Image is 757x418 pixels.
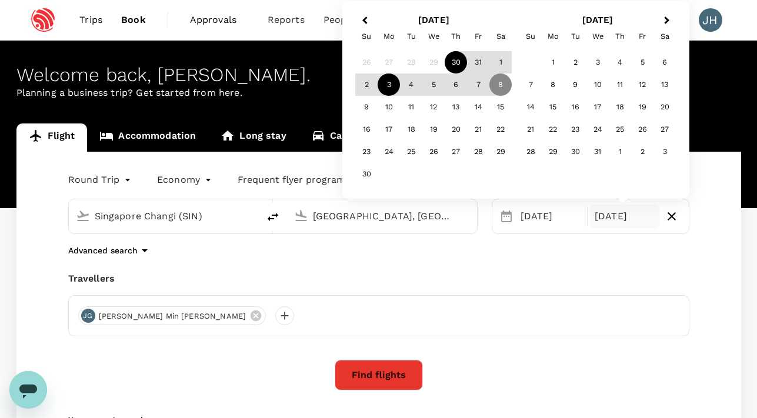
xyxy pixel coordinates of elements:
[564,141,586,163] div: Choose Tuesday, December 30th, 2025
[68,245,138,256] p: Advanced search
[355,51,378,73] div: Not available Sunday, October 26th, 2025
[564,118,586,141] div: Choose Tuesday, December 23rd, 2025
[9,371,47,409] iframe: Button to launch messaging window
[519,118,542,141] div: Choose Sunday, December 21st, 2025
[87,123,208,152] a: Accommodation
[631,118,653,141] div: Choose Friday, December 26th, 2025
[378,73,400,96] div: Choose Monday, November 3rd, 2025
[469,215,471,217] button: Open
[445,118,467,141] div: Choose Thursday, November 20th, 2025
[16,86,741,100] p: Planning a business trip? Get started from here.
[81,309,95,323] div: JG
[16,123,88,152] a: Flight
[78,306,266,325] div: JG[PERSON_NAME] Min [PERSON_NAME]
[586,25,609,48] div: Wednesday
[609,141,631,163] div: Choose Thursday, January 1st, 2026
[467,25,489,48] div: Friday
[79,13,102,27] span: Trips
[378,96,400,118] div: Choose Monday, November 10th, 2025
[422,51,445,73] div: Not available Wednesday, October 29th, 2025
[400,73,422,96] div: Choose Tuesday, November 4th, 2025
[190,13,249,27] span: Approvals
[355,73,378,96] div: Choose Sunday, November 2nd, 2025
[378,25,400,48] div: Monday
[157,170,214,189] div: Economy
[467,73,489,96] div: Choose Friday, November 7th, 2025
[653,96,676,118] div: Choose Saturday, December 20th, 2025
[542,51,564,73] div: Choose Monday, December 1st, 2025
[95,207,234,225] input: Depart from
[590,205,659,228] div: [DATE]
[238,173,359,187] p: Frequent flyer programme
[516,205,585,228] div: [DATE]
[609,96,631,118] div: Choose Thursday, December 18th, 2025
[445,73,467,96] div: Choose Thursday, November 6th, 2025
[631,51,653,73] div: Choose Friday, December 5th, 2025
[355,163,378,185] div: Choose Sunday, November 30th, 2025
[92,310,254,322] span: [PERSON_NAME] Min [PERSON_NAME]
[489,118,512,141] div: Choose Saturday, November 22nd, 2025
[16,7,71,33] img: Espressif Systems Singapore Pte Ltd
[422,96,445,118] div: Choose Wednesday, November 12th, 2025
[564,51,586,73] div: Choose Tuesday, December 2nd, 2025
[400,25,422,48] div: Tuesday
[422,73,445,96] div: Choose Wednesday, November 5th, 2025
[489,25,512,48] div: Saturday
[542,141,564,163] div: Choose Monday, December 29th, 2025
[400,96,422,118] div: Choose Tuesday, November 11th, 2025
[422,141,445,163] div: Choose Wednesday, November 26th, 2025
[653,141,676,163] div: Choose Saturday, January 3rd, 2026
[489,96,512,118] div: Choose Saturday, November 15th, 2025
[445,96,467,118] div: Choose Thursday, November 13th, 2025
[516,15,680,25] h2: [DATE]
[519,96,542,118] div: Choose Sunday, December 14th, 2025
[259,203,287,231] button: delete
[378,141,400,163] div: Choose Monday, November 24th, 2025
[378,51,400,73] div: Not available Monday, October 27th, 2025
[68,272,689,286] div: Travellers
[699,8,722,32] div: JH
[609,25,631,48] div: Thursday
[354,12,373,31] button: Previous Month
[355,25,378,48] div: Sunday
[355,141,378,163] div: Choose Sunday, November 23rd, 2025
[400,51,422,73] div: Not available Tuesday, October 28th, 2025
[68,170,134,189] div: Round Trip
[352,15,516,25] h2: [DATE]
[519,73,542,96] div: Choose Sunday, December 7th, 2025
[251,215,253,217] button: Open
[378,118,400,141] div: Choose Monday, November 17th, 2025
[519,25,542,48] div: Sunday
[335,360,423,390] button: Find flights
[586,96,609,118] div: Choose Wednesday, December 17th, 2025
[609,118,631,141] div: Choose Thursday, December 25th, 2025
[238,173,374,187] button: Frequent flyer programme
[519,51,676,163] div: Month December, 2025
[268,13,305,27] span: Reports
[445,141,467,163] div: Choose Thursday, November 27th, 2025
[631,96,653,118] div: Choose Friday, December 19th, 2025
[445,25,467,48] div: Thursday
[653,51,676,73] div: Choose Saturday, December 6th, 2025
[467,51,489,73] div: Choose Friday, October 31st, 2025
[564,73,586,96] div: Choose Tuesday, December 9th, 2025
[68,243,152,258] button: Advanced search
[467,118,489,141] div: Choose Friday, November 21st, 2025
[542,73,564,96] div: Choose Monday, December 8th, 2025
[653,25,676,48] div: Saturday
[586,73,609,96] div: Choose Wednesday, December 10th, 2025
[400,141,422,163] div: Choose Tuesday, November 25th, 2025
[542,96,564,118] div: Choose Monday, December 15th, 2025
[586,51,609,73] div: Choose Wednesday, December 3rd, 2025
[422,25,445,48] div: Wednesday
[519,141,542,163] div: Choose Sunday, December 28th, 2025
[586,141,609,163] div: Choose Wednesday, December 31st, 2025
[631,73,653,96] div: Choose Friday, December 12th, 2025
[313,207,452,225] input: Going to
[609,51,631,73] div: Choose Thursday, December 4th, 2025
[631,25,653,48] div: Friday
[355,118,378,141] div: Choose Sunday, November 16th, 2025
[355,96,378,118] div: Choose Sunday, November 9th, 2025
[467,96,489,118] div: Choose Friday, November 14th, 2025
[121,13,146,27] span: Book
